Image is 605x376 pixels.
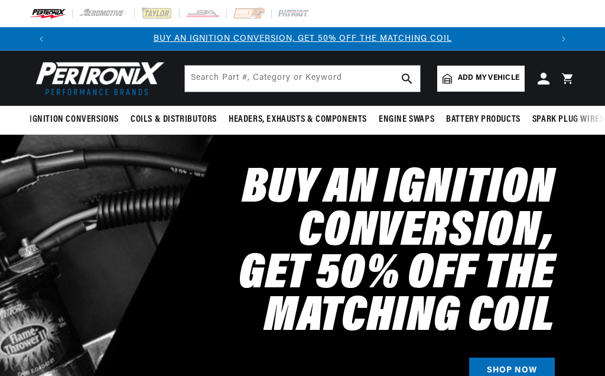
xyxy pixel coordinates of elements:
[30,27,53,51] button: Translation missing: en.sections.announcements.previous_announcement
[458,73,519,84] span: Add my vehicle
[30,114,119,126] span: Ignition Conversions
[154,34,452,43] a: BUY AN IGNITION CONVERSION, GET 50% OFF THE MATCHING COIL
[50,168,555,339] h2: Buy an Ignition Conversion, Get 50% off the Matching Coil
[30,106,125,134] summary: Ignition Conversions
[446,114,521,126] span: Battery Products
[379,114,434,126] span: Engine Swaps
[373,106,440,134] summary: Engine Swaps
[131,114,217,126] span: Coils & Distributors
[30,58,165,99] img: Pertronix
[394,66,420,92] button: search button
[552,27,575,51] button: Translation missing: en.sections.announcements.next_announcement
[223,106,373,134] summary: Headers, Exhausts & Components
[532,114,604,126] span: Spark Plug Wires
[53,33,552,46] div: Announcement
[440,106,526,134] summary: Battery Products
[125,106,223,134] summary: Coils & Distributors
[437,66,525,92] a: Add my vehicle
[229,114,367,126] span: Headers, Exhausts & Components
[185,66,420,92] input: Search Part #, Category or Keyword
[53,33,552,46] div: 1 of 3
